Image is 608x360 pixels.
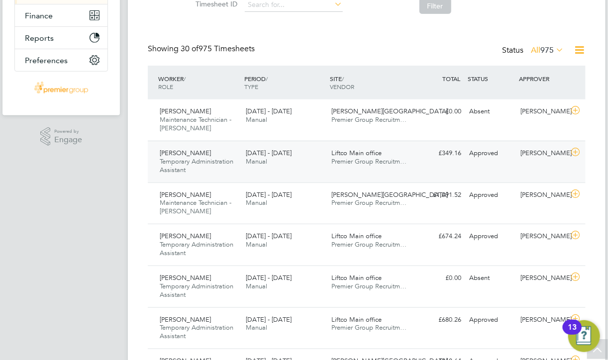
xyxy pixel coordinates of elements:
[246,323,267,332] span: Manual
[25,11,53,20] span: Finance
[246,273,292,282] span: [DATE] - [DATE]
[160,149,211,157] span: [PERSON_NAME]
[15,27,107,49] button: Reports
[502,44,566,58] div: Status
[160,315,211,324] span: [PERSON_NAME]
[246,282,267,290] span: Manual
[332,315,382,324] span: Liftco Main office
[413,187,465,203] div: £1,091.52
[160,273,211,282] span: [PERSON_NAME]
[568,327,577,340] div: 13
[246,149,292,157] span: [DATE] - [DATE]
[332,323,407,332] span: Premier Group Recruitm…
[413,145,465,162] div: £349.16
[160,240,233,257] span: Temporary Administration Assistant
[517,228,569,245] div: [PERSON_NAME]
[160,323,233,340] span: Temporary Administration Assistant
[465,145,517,162] div: Approved
[184,75,186,83] span: /
[266,75,268,83] span: /
[332,232,382,240] span: Liftco Main office
[246,107,292,115] span: [DATE] - [DATE]
[465,228,517,245] div: Approved
[332,149,382,157] span: Liftco Main office
[332,282,407,290] span: Premier Group Recruitm…
[160,232,211,240] span: [PERSON_NAME]
[465,270,517,286] div: Absent
[25,33,54,43] span: Reports
[246,198,267,207] span: Manual
[246,157,267,166] span: Manual
[413,103,465,120] div: £0.00
[14,82,108,97] a: Go to home page
[330,83,355,90] span: VENDOR
[246,240,267,249] span: Manual
[242,70,328,95] div: PERIOD
[181,44,255,54] span: 975 Timesheets
[413,228,465,245] div: £674.24
[160,157,233,174] span: Temporary Administration Assistant
[158,83,173,90] span: ROLE
[531,45,564,55] label: All
[160,190,211,199] span: [PERSON_NAME]
[246,232,292,240] span: [DATE] - [DATE]
[328,70,414,95] div: SITE
[332,190,448,199] span: [PERSON_NAME][GEOGRAPHIC_DATA]
[148,44,257,54] div: Showing
[517,270,569,286] div: [PERSON_NAME]
[160,198,231,215] span: Maintenance Technician - [PERSON_NAME]
[332,107,448,115] span: [PERSON_NAME][GEOGRAPHIC_DATA]
[160,115,231,132] span: Maintenance Technician - [PERSON_NAME]
[40,127,83,146] a: Powered byEngage
[517,187,569,203] div: [PERSON_NAME]
[332,273,382,282] span: Liftco Main office
[465,70,517,88] div: STATUS
[34,82,88,97] img: premier-logo-retina.png
[160,282,233,299] span: Temporary Administration Assistant
[540,45,554,55] span: 975
[15,4,107,26] button: Finance
[332,198,407,207] span: Premier Group Recruitm…
[246,315,292,324] span: [DATE] - [DATE]
[517,145,569,162] div: [PERSON_NAME]
[246,190,292,199] span: [DATE] - [DATE]
[25,56,68,65] span: Preferences
[442,75,460,83] span: TOTAL
[568,320,600,352] button: Open Resource Center, 13 new notifications
[465,187,517,203] div: Approved
[465,103,517,120] div: Absent
[15,49,107,71] button: Preferences
[246,115,267,124] span: Manual
[332,240,407,249] span: Premier Group Recruitm…
[332,115,407,124] span: Premier Group Recruitm…
[517,312,569,328] div: [PERSON_NAME]
[517,103,569,120] div: [PERSON_NAME]
[156,70,242,95] div: WORKER
[517,70,569,88] div: APPROVER
[465,312,517,328] div: Approved
[54,136,82,144] span: Engage
[342,75,344,83] span: /
[413,270,465,286] div: £0.00
[160,107,211,115] span: [PERSON_NAME]
[332,157,407,166] span: Premier Group Recruitm…
[244,83,258,90] span: TYPE
[181,44,199,54] span: 30 of
[413,312,465,328] div: £680.26
[54,127,82,136] span: Powered by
